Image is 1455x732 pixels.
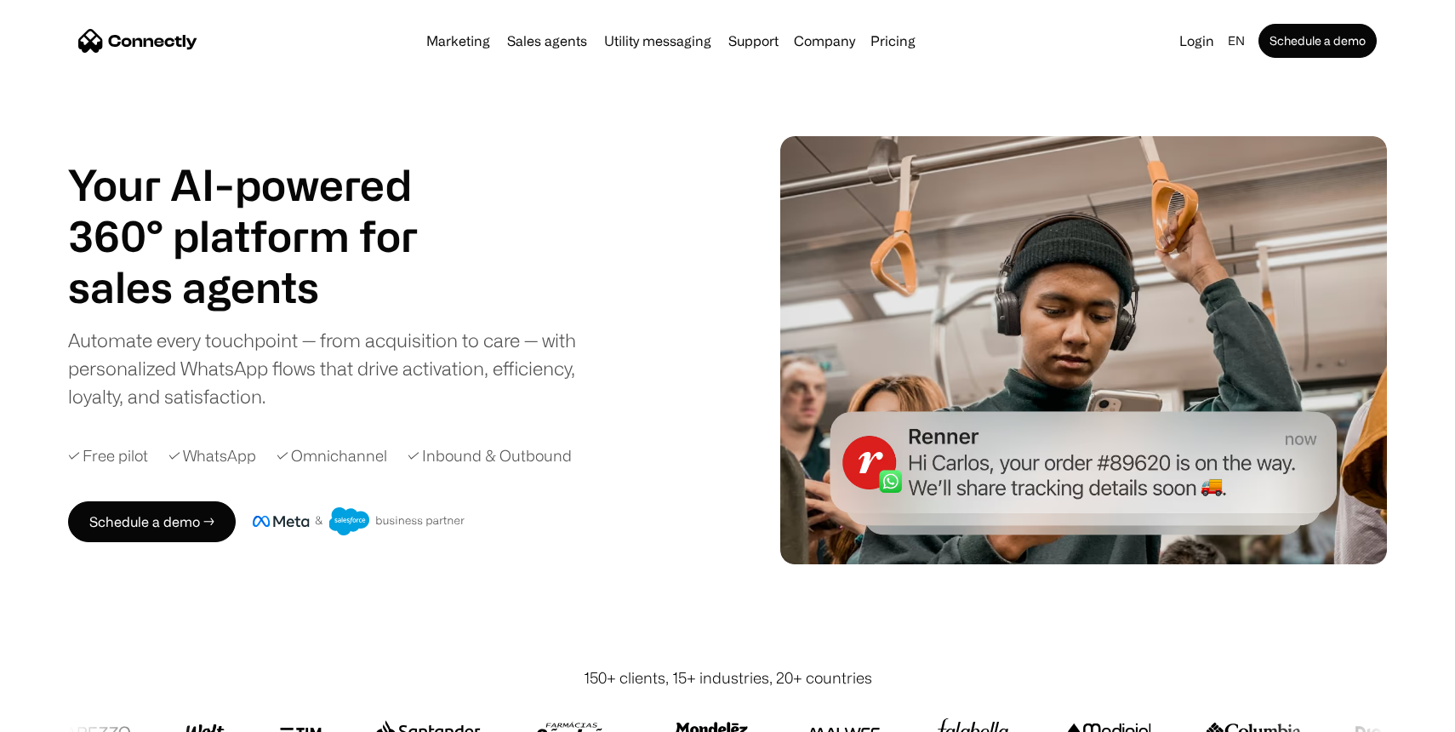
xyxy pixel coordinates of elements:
[584,666,872,689] div: 150+ clients, 15+ industries, 20+ countries
[68,261,459,312] div: carousel
[794,29,855,53] div: Company
[789,29,860,53] div: Company
[68,501,236,542] a: Schedule a demo →
[68,261,459,312] div: 4 of 4
[500,34,594,48] a: Sales agents
[277,444,387,467] div: ✓ Omnichannel
[408,444,572,467] div: ✓ Inbound & Outbound
[68,261,459,312] h1: sales agents
[419,34,497,48] a: Marketing
[253,507,465,536] img: Meta and Salesforce business partner badge.
[1258,24,1377,58] a: Schedule a demo
[78,28,197,54] a: home
[722,34,785,48] a: Support
[864,34,922,48] a: Pricing
[597,34,718,48] a: Utility messaging
[68,159,459,261] h1: Your AI-powered 360° platform for
[1221,29,1255,53] div: en
[168,444,256,467] div: ✓ WhatsApp
[34,702,102,726] ul: Language list
[68,444,148,467] div: ✓ Free pilot
[68,326,604,410] div: Automate every touchpoint — from acquisition to care — with personalized WhatsApp flows that driv...
[17,701,102,726] aside: Language selected: English
[1173,29,1221,53] a: Login
[1228,29,1245,53] div: en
